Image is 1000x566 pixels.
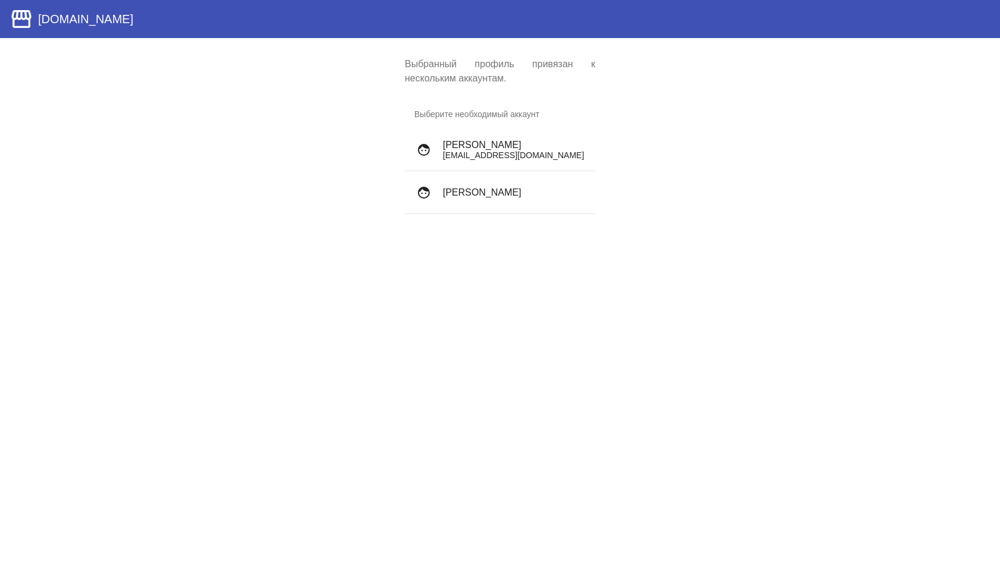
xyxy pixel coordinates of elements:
[405,171,595,214] button: [PERSON_NAME]
[443,187,586,198] h4: [PERSON_NAME]
[414,183,433,202] mat-icon: face
[443,140,586,150] h4: [PERSON_NAME]
[405,100,595,128] h3: Выберите необходимый аккаунт
[10,7,33,31] mat-icon: storefront
[405,57,595,86] p: Выбранный профиль привязан к нескольким аккаунтам.
[10,7,133,31] a: [DOMAIN_NAME]
[405,128,595,171] button: [PERSON_NAME][EMAIL_ADDRESS][DOMAIN_NAME]
[443,150,586,160] p: [EMAIL_ADDRESS][DOMAIN_NAME]
[414,140,433,159] mat-icon: face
